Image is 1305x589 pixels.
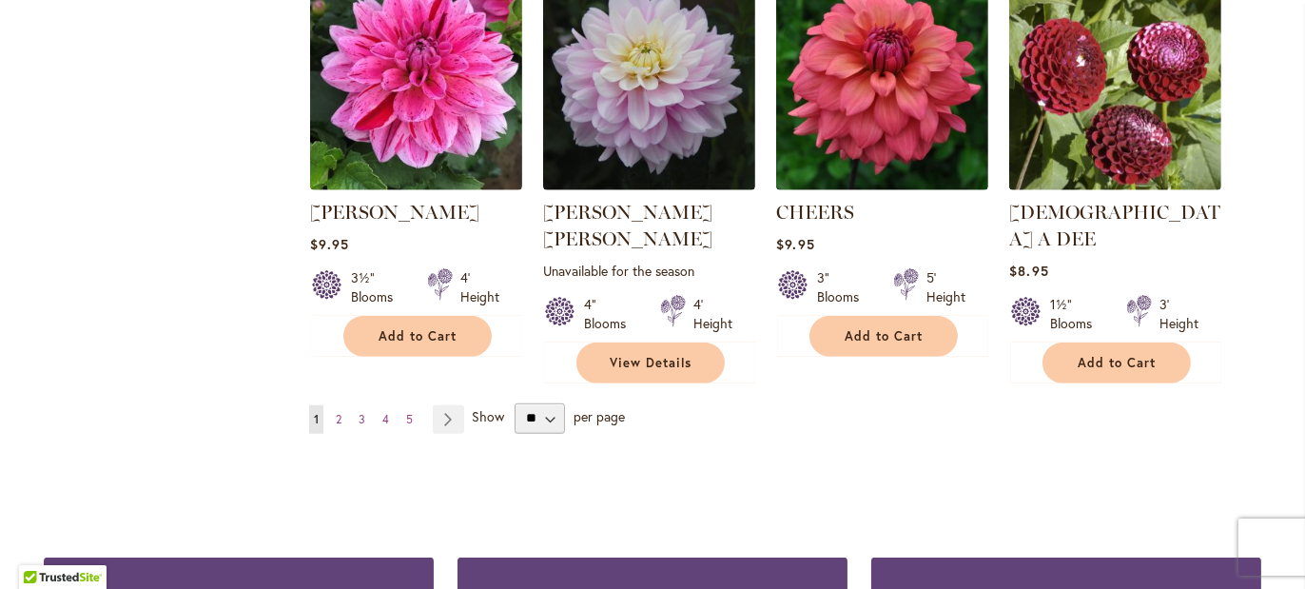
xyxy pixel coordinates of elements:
a: [DEMOGRAPHIC_DATA] A DEE [1009,201,1220,250]
a: View Details [576,343,725,383]
div: 3' Height [1159,295,1198,333]
div: 1½" Blooms [1050,295,1103,333]
div: 4" Blooms [584,295,637,333]
a: 5 [401,405,418,434]
span: 1 [314,412,319,426]
span: 2 [336,412,341,426]
span: Add to Cart [1078,355,1156,371]
div: 4' Height [460,268,499,306]
a: 4 [378,405,394,434]
div: 5' Height [926,268,965,306]
span: 3 [359,412,365,426]
a: CHEERS [776,201,854,224]
a: [PERSON_NAME] [PERSON_NAME] [543,201,712,250]
a: 2 [331,405,346,434]
button: Add to Cart [343,316,492,357]
span: Add to Cart [845,328,923,344]
iframe: Launch Accessibility Center [14,521,68,575]
button: Add to Cart [809,316,958,357]
div: 3½" Blooms [351,268,404,306]
span: $9.95 [310,235,348,253]
span: 5 [406,412,413,426]
span: $8.95 [1009,262,1048,280]
div: 3" Blooms [817,268,870,306]
span: Show [472,407,504,425]
span: per page [574,407,625,425]
a: CHEERS [776,176,988,194]
button: Add to Cart [1042,343,1191,383]
a: [PERSON_NAME] [310,201,479,224]
span: Add to Cart [379,328,457,344]
span: $9.95 [776,235,814,253]
a: CHICK A DEE [1009,176,1221,194]
span: View Details [610,355,691,371]
a: CHA CHING [310,176,522,194]
p: Unavailable for the season [543,262,755,280]
a: Charlotte Mae [543,176,755,194]
div: 4' Height [693,295,732,333]
a: 3 [354,405,370,434]
span: 4 [382,412,389,426]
